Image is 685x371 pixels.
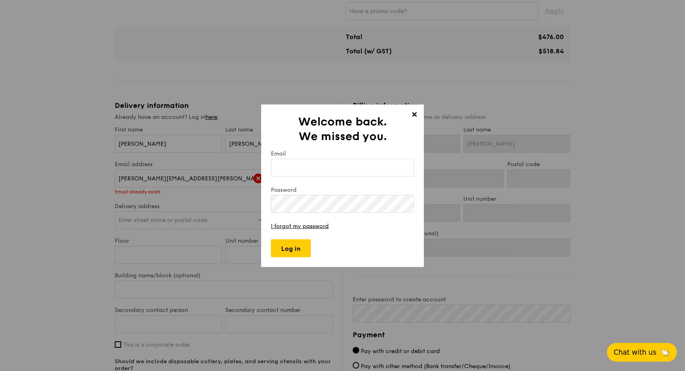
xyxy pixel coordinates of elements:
span: ✕ [408,110,420,121]
h2: Welcome back. We missed you. [271,114,414,143]
a: I forgot my password [271,222,329,229]
span: 🦙 [660,347,670,357]
span: Chat with us [614,348,657,356]
label: Password [271,186,414,193]
input: Log in [271,239,311,257]
button: Chat with us🦙 [607,343,677,362]
label: Email [271,150,414,157]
